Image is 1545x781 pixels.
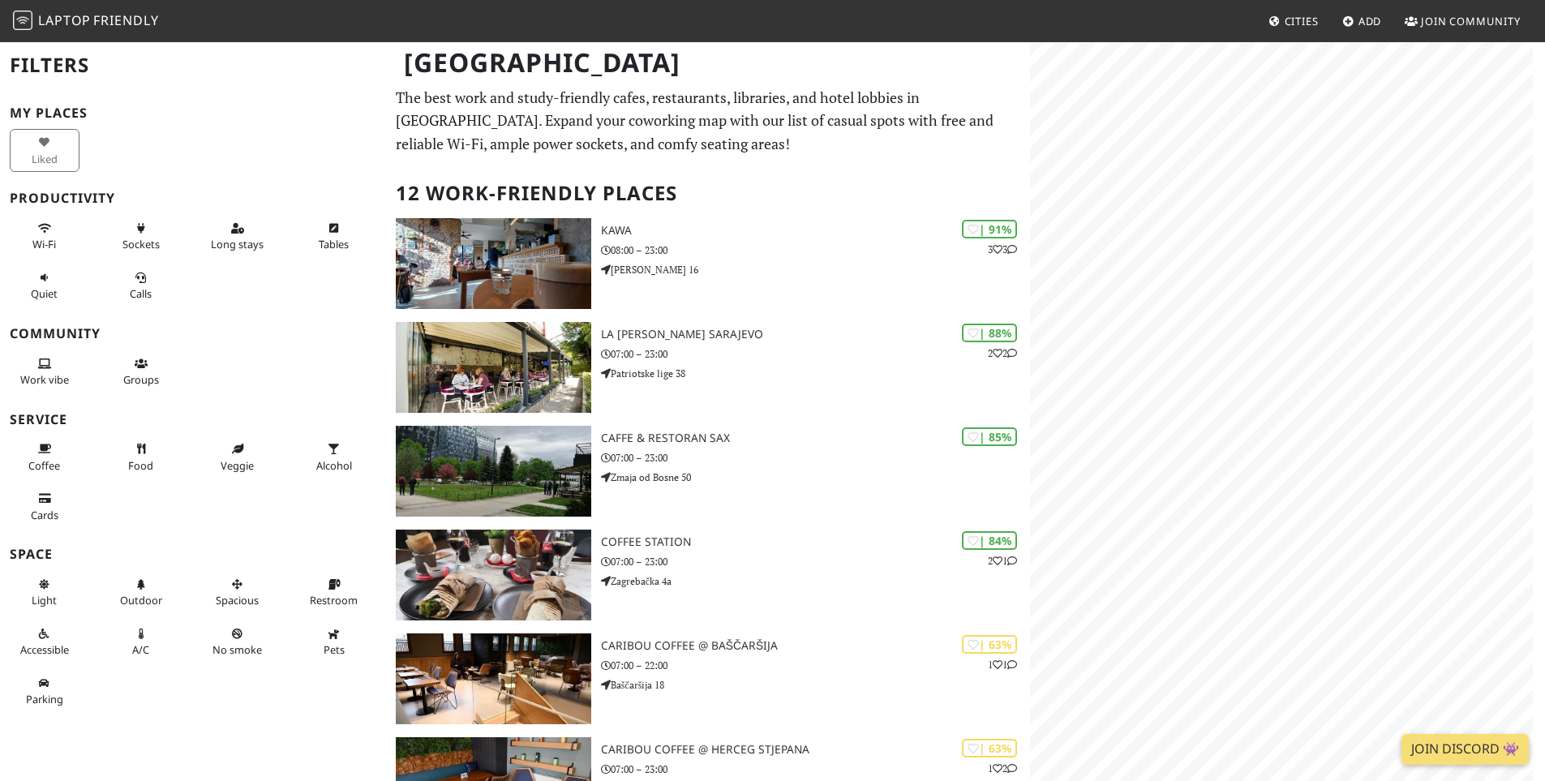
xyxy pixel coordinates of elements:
[211,237,264,251] span: Long stays
[10,436,79,478] button: Coffee
[391,41,1027,85] h1: [GEOGRAPHIC_DATA]
[26,692,63,706] span: Parking
[28,458,60,473] span: Coffee
[1398,6,1527,36] a: Join Community
[299,571,369,614] button: Restroom
[601,554,1030,569] p: 07:00 – 23:00
[601,535,1030,549] h3: Coffee Station
[601,639,1030,653] h3: Caribou Coffee @ Baščaršija
[316,458,352,473] span: Alcohol
[396,426,591,517] img: Caffe & Restoran SAX
[601,366,1030,381] p: Patriotske lige 38
[962,635,1017,654] div: | 63%
[962,220,1017,238] div: | 91%
[130,286,152,301] span: Video/audio calls
[10,41,376,90] h2: Filters
[962,531,1017,550] div: | 84%
[123,372,159,387] span: Group tables
[962,739,1017,757] div: | 63%
[120,593,162,607] span: Outdoor area
[122,237,160,251] span: Power sockets
[601,470,1030,485] p: Zmaja od Bosne 50
[386,426,1030,517] a: Caffe & Restoran SAX | 85% Caffe & Restoran SAX 07:00 – 23:00 Zmaja od Bosne 50
[1336,6,1388,36] a: Add
[1285,14,1319,28] span: Cities
[962,427,1017,446] div: | 85%
[988,657,1017,672] p: 1 1
[988,761,1017,776] p: 1 2
[10,105,376,121] h3: My Places
[601,242,1030,258] p: 08:00 – 23:00
[396,86,1020,156] p: The best work and study-friendly cafes, restaurants, libraries, and hotel lobbies in [GEOGRAPHIC_...
[324,642,345,657] span: Pet friendly
[31,286,58,301] span: Quiet
[216,593,259,607] span: Spacious
[601,224,1030,238] h3: Kawa
[601,573,1030,589] p: Zagrebačka 4a
[299,620,369,663] button: Pets
[1401,734,1529,765] a: Join Discord 👾
[31,508,58,522] span: Credit cards
[386,218,1030,309] a: Kawa | 91% 33 Kawa 08:00 – 23:00 [PERSON_NAME] 16
[13,11,32,30] img: LaptopFriendly
[601,658,1030,673] p: 07:00 – 22:00
[988,242,1017,257] p: 3 3
[396,218,591,309] img: Kawa
[601,431,1030,445] h3: Caffe & Restoran SAX
[396,633,591,724] img: Caribou Coffee @ Baščaršija
[10,620,79,663] button: Accessible
[132,642,149,657] span: Air conditioned
[386,530,1030,620] a: Coffee Station | 84% 21 Coffee Station 07:00 – 23:00 Zagrebačka 4a
[128,458,153,473] span: Food
[20,372,69,387] span: People working
[32,593,57,607] span: Natural light
[601,677,1030,693] p: Baščaršija 18
[601,346,1030,362] p: 07:00 – 23:00
[1262,6,1325,36] a: Cities
[203,620,273,663] button: No smoke
[10,412,376,427] h3: Service
[386,633,1030,724] a: Caribou Coffee @ Baščaršija | 63% 11 Caribou Coffee @ Baščaršija 07:00 – 22:00 Baščaršija 18
[106,350,176,393] button: Groups
[1421,14,1521,28] span: Join Community
[10,670,79,713] button: Parking
[10,215,79,258] button: Wi-Fi
[1358,14,1382,28] span: Add
[221,458,254,473] span: Veggie
[20,642,69,657] span: Accessible
[988,345,1017,361] p: 2 2
[10,350,79,393] button: Work vibe
[32,237,56,251] span: Stable Wi-Fi
[10,571,79,614] button: Light
[962,324,1017,342] div: | 88%
[396,322,591,413] img: La Delicia Sarajevo
[988,553,1017,569] p: 2 1
[106,436,176,478] button: Food
[396,169,1020,218] h2: 12 Work-Friendly Places
[601,262,1030,277] p: [PERSON_NAME] 16
[10,547,376,562] h3: Space
[10,191,376,206] h3: Productivity
[601,328,1030,341] h3: La [PERSON_NAME] Sarajevo
[299,215,369,258] button: Tables
[13,7,159,36] a: LaptopFriendly LaptopFriendly
[106,215,176,258] button: Sockets
[386,322,1030,413] a: La Delicia Sarajevo | 88% 22 La [PERSON_NAME] Sarajevo 07:00 – 23:00 Patriotske lige 38
[601,450,1030,466] p: 07:00 – 23:00
[10,264,79,307] button: Quiet
[106,571,176,614] button: Outdoor
[93,11,158,29] span: Friendly
[203,571,273,614] button: Spacious
[38,11,91,29] span: Laptop
[310,593,358,607] span: Restroom
[396,530,591,620] img: Coffee Station
[203,215,273,258] button: Long stays
[10,326,376,341] h3: Community
[106,264,176,307] button: Calls
[601,743,1030,757] h3: Caribou Coffee @ Herceg Stjepana
[212,642,262,657] span: Smoke free
[203,436,273,478] button: Veggie
[299,436,369,478] button: Alcohol
[601,762,1030,777] p: 07:00 – 23:00
[10,485,79,528] button: Cards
